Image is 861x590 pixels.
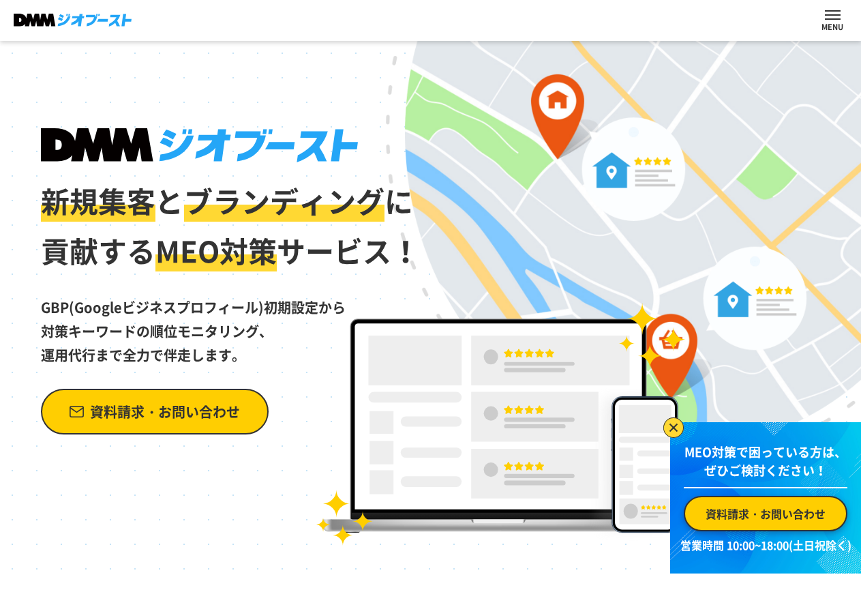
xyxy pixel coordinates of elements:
[90,400,240,424] span: 資料請求・お問い合わせ
[41,179,155,222] span: 新規集客
[184,179,384,222] span: ブランディング
[684,496,847,531] a: 資料請求・お問い合わせ
[155,229,277,271] span: MEO対策
[663,417,684,438] img: バナーを閉じる
[825,10,841,20] button: ナビを開閉する
[41,389,269,434] a: 資料請求・お問い合わせ
[41,276,421,367] p: GBP(Googleビジネスプロフィール)初期設定から 対策キーワードの順位モニタリング、 運用代行まで全力で伴走します。
[684,443,847,488] p: MEO対策で困っている方は、 ぜひご検討ください！
[706,505,826,522] span: 資料請求・お問い合わせ
[678,537,853,553] p: 営業時間 10:00~18:00(土日祝除く)
[14,14,132,27] img: DMMジオブースト
[41,128,421,276] h1: と に 貢献する サービス！
[41,128,358,162] img: DMMジオブースト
